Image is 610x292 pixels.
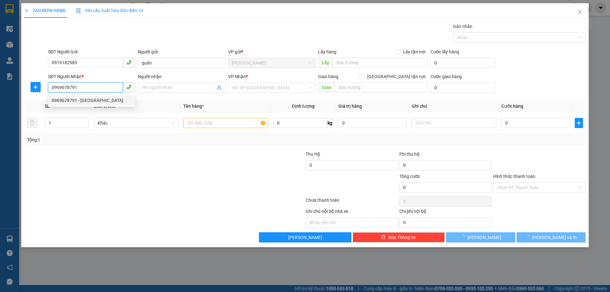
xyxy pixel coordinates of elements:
div: SĐT Người Nhận [48,73,135,80]
button: [PERSON_NAME] [259,232,351,242]
span: [GEOGRAPHIC_DATA] tận nơi [365,73,428,80]
span: loading [525,235,532,239]
span: delete [381,235,386,240]
span: loading [460,235,467,239]
label: Cước lấy hàng [430,49,459,54]
input: Cước giao hàng [430,83,495,93]
th: Ghi chú [409,100,499,112]
span: Giao [318,82,335,92]
span: Xóa Thông tin [388,234,416,241]
button: deleteXóa Thông tin [353,232,445,242]
span: SL [45,104,50,109]
img: icon [76,8,81,13]
input: Dọc đường [335,82,428,92]
button: plus [30,82,41,92]
span: phone [126,85,132,90]
label: Cước giao hàng [430,74,462,79]
button: Close [571,3,589,21]
span: user-add [217,85,222,90]
span: close [577,9,582,14]
div: Chưa thanh toán [305,197,399,208]
span: Tổng cước [399,174,420,179]
span: plus [575,120,583,126]
div: Tổng: 1 [27,136,235,143]
span: Khác [98,118,174,128]
span: [PERSON_NAME] và In [532,234,577,241]
button: plus [575,118,583,128]
span: [PERSON_NAME] [467,234,501,241]
div: Người nhận [138,73,225,80]
span: [PERSON_NAME] [288,234,322,241]
input: Ghi Chú [412,118,496,128]
input: Cước lấy hàng [430,58,495,68]
button: delete [27,118,37,128]
div: 0969678791 - Việt Anh [48,95,135,105]
label: Hình thức thanh toán [493,174,535,179]
input: Dọc đường [333,58,428,68]
span: LN1408250235 [67,43,105,49]
span: Giá trị hàng [338,104,362,109]
div: VP gửi [228,48,315,55]
div: 0969678791 - [GEOGRAPHIC_DATA] [52,97,132,104]
div: Người gửi [138,48,225,55]
span: Tên hàng [183,104,204,109]
span: phone [126,60,132,65]
span: Lấy hàng [318,49,336,54]
span: Cước hàng [501,104,523,109]
input: 0 [338,118,407,128]
div: Chi phí nội bộ [399,208,492,217]
button: [PERSON_NAME] [446,232,515,242]
div: SĐT Người Gửi [48,48,135,55]
label: Gán nhãn [453,24,472,29]
div: Ghi chú nội bộ nhà xe [306,208,398,217]
strong: CÔNG TY TNHH DỊCH VỤ DU LỊCH THỜI ĐẠI [11,5,63,26]
span: Thu Hộ [306,152,320,157]
span: plus [24,8,29,13]
span: TẠO ĐƠN HÀNG [24,8,66,13]
span: kg [327,118,333,128]
span: Giao hàng [318,74,338,79]
button: [PERSON_NAME] và In [517,232,586,242]
span: Chuyển phát nhanh: [GEOGRAPHIC_DATA] - [GEOGRAPHIC_DATA] [10,27,65,50]
span: Lấy tận nơi [400,48,428,55]
span: plus [31,85,40,90]
div: Phí thu hộ [399,151,492,160]
input: Nhập ghi chú [306,217,398,227]
img: logo [3,23,8,55]
span: VP Nhận [228,74,246,79]
input: VD: Bàn, Ghế [183,118,268,128]
span: Lấy [318,58,333,68]
span: Lý Nhân [232,58,312,68]
span: Yêu cầu xuất hóa đơn điện tử [76,8,143,13]
span: Định lượng [292,104,315,109]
